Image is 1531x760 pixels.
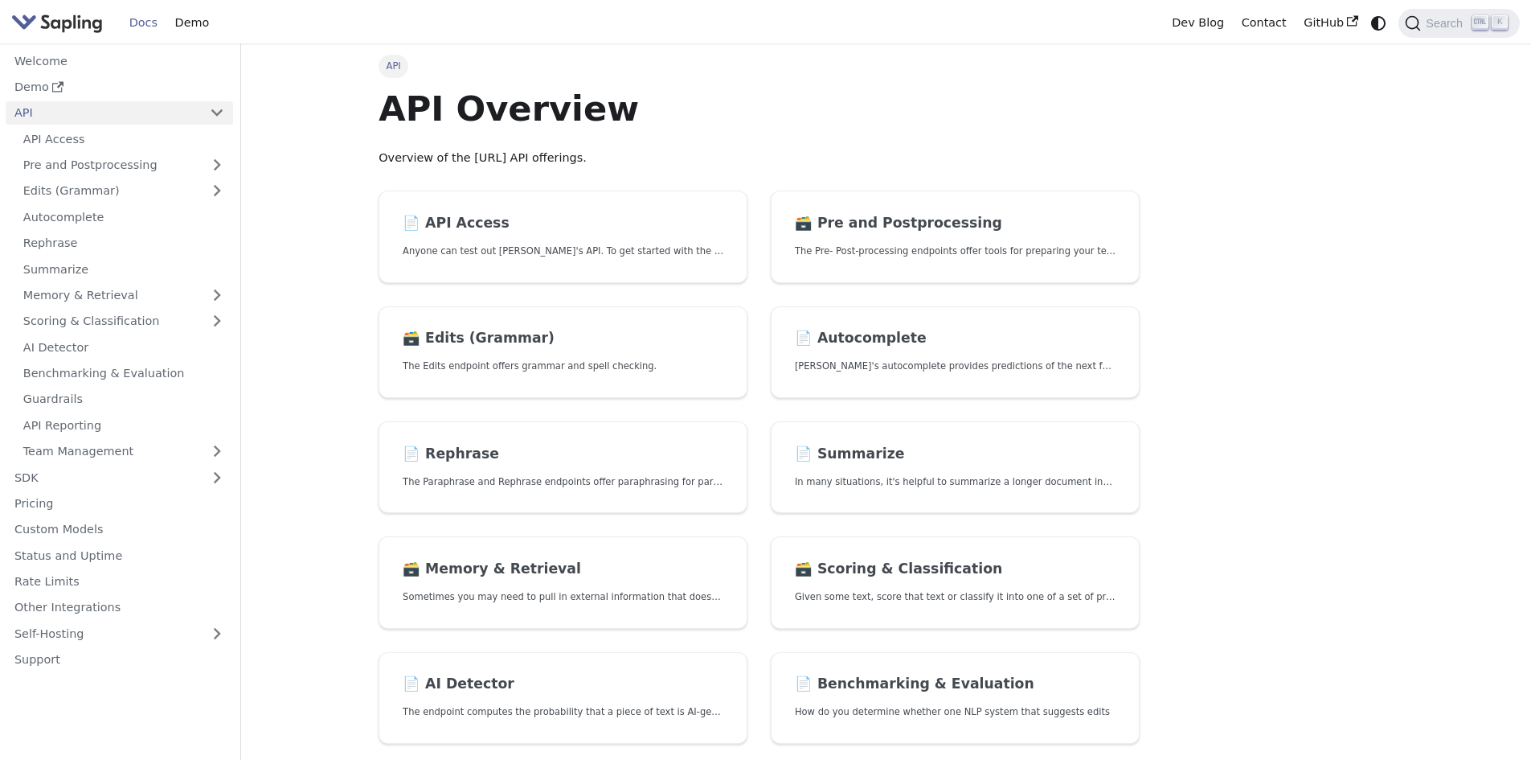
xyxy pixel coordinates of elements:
[14,284,233,307] a: Memory & Retrieval
[795,590,1116,605] p: Given some text, score that text or classify it into one of a set of pre-specified categories.
[6,596,233,619] a: Other Integrations
[6,648,233,672] a: Support
[403,561,723,578] h2: Memory & Retrieval
[379,191,747,283] a: 📄️ API AccessAnyone can test out [PERSON_NAME]'s API. To get started with the API, simply:
[14,232,233,255] a: Rephrase
[6,76,233,99] a: Demo
[379,55,408,77] span: API
[1295,10,1366,35] a: GitHub
[379,306,747,399] a: 🗃️ Edits (Grammar)The Edits endpoint offers grammar and spell checking.
[14,440,233,463] a: Team Management
[14,127,233,150] a: API Access
[771,306,1140,399] a: 📄️ Autocomplete[PERSON_NAME]'s autocomplete provides predictions of the next few characters or words
[1163,10,1232,35] a: Dev Blog
[795,359,1116,374] p: Sapling's autocomplete provides predictions of the next few characters or words
[14,310,233,333] a: Scoring & Classification
[771,652,1140,745] a: 📄️ Benchmarking & EvaluationHow do you determine whether one NLP system that suggests edits
[795,676,1116,693] h2: Benchmarking & Evaluation
[6,544,233,567] a: Status and Uptime
[14,413,233,437] a: API Reporting
[166,10,218,35] a: Demo
[1398,9,1519,38] button: Search (Ctrl+K)
[14,205,233,228] a: Autocomplete
[379,55,1140,77] nav: Breadcrumbs
[403,330,723,347] h2: Edits (Grammar)
[771,421,1140,514] a: 📄️ SummarizeIn many situations, it's helpful to summarize a longer document into a shorter, more ...
[771,191,1140,283] a: 🗃️ Pre and PostprocessingThe Pre- Post-processing endpoints offer tools for preparing your text d...
[403,446,723,463] h2: Rephrase
[6,622,233,645] a: Self-Hosting
[403,244,723,259] p: Anyone can test out Sapling's API. To get started with the API, simply:
[14,179,233,203] a: Edits (Grammar)
[403,359,723,374] p: The Edits endpoint offers grammar and spell checking.
[379,421,747,514] a: 📄️ RephraseThe Paraphrase and Rephrase endpoints offer paraphrasing for particular styles.
[795,215,1116,232] h2: Pre and Postprocessing
[1492,15,1508,30] kbd: K
[14,335,233,359] a: AI Detector
[403,705,723,720] p: The endpoint computes the probability that a piece of text is AI-generated,
[14,154,233,177] a: Pre and Postprocessing
[14,257,233,281] a: Summarize
[1367,11,1390,35] button: Switch between dark and light mode (currently system mode)
[6,492,233,516] a: Pricing
[403,215,723,232] h2: API Access
[771,536,1140,629] a: 🗃️ Scoring & ClassificationGiven some text, score that text or classify it into one of a set of p...
[201,101,233,125] button: Collapse sidebar category 'API'
[6,466,201,489] a: SDK
[795,705,1116,720] p: How do you determine whether one NLP system that suggests edits
[379,652,747,745] a: 📄️ AI DetectorThe endpoint computes the probability that a piece of text is AI-generated,
[403,676,723,693] h2: AI Detector
[6,101,201,125] a: API
[795,561,1116,578] h2: Scoring & Classification
[379,536,747,629] a: 🗃️ Memory & RetrievalSometimes you may need to pull in external information that doesn't fit in t...
[6,49,233,72] a: Welcome
[795,330,1116,347] h2: Autocomplete
[6,570,233,594] a: Rate Limits
[6,518,233,541] a: Custom Models
[121,10,166,35] a: Docs
[14,388,233,411] a: Guardrails
[403,590,723,605] p: Sometimes you may need to pull in external information that doesn't fit in the context size of an...
[795,244,1116,259] p: The Pre- Post-processing endpoints offer tools for preparing your text data for ingestation as we...
[403,474,723,490] p: The Paraphrase and Rephrase endpoints offer paraphrasing for particular styles.
[795,446,1116,463] h2: Summarize
[14,362,233,385] a: Benchmarking & Evaluation
[379,87,1140,130] h1: API Overview
[201,466,233,489] button: Expand sidebar category 'SDK'
[1421,17,1472,30] span: Search
[795,474,1116,490] p: In many situations, it's helpful to summarize a longer document into a shorter, more easily diges...
[379,149,1140,168] p: Overview of the [URL] API offerings.
[11,11,103,35] img: Sapling.ai
[1233,10,1296,35] a: Contact
[11,11,108,35] a: Sapling.ai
